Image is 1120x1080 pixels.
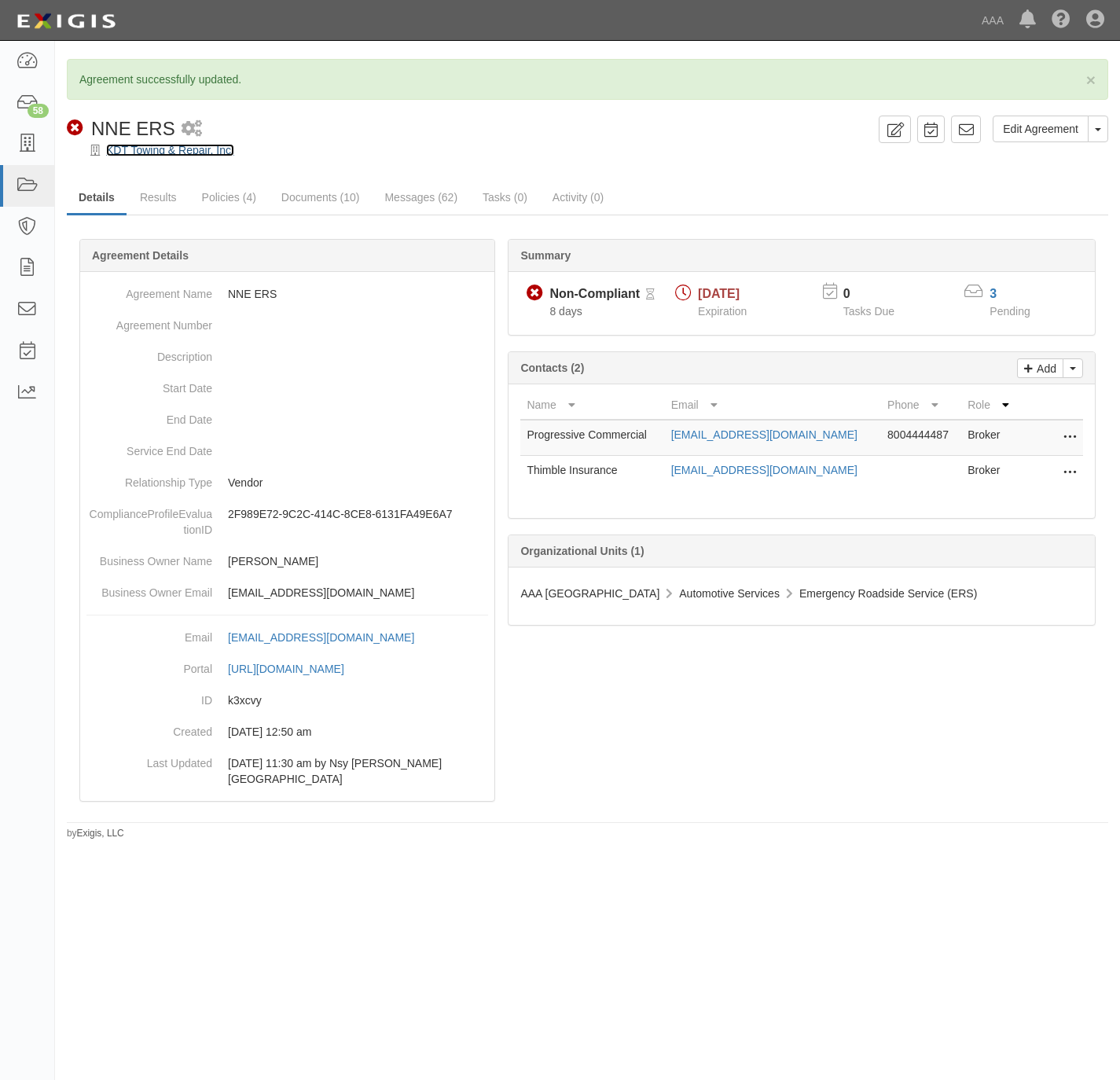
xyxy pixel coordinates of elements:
[67,120,83,137] i: Non-Compliant
[77,828,124,839] a: Exigis, LLC
[1017,358,1063,378] a: Add
[79,72,1096,87] p: Agreement successfully updated.
[1052,11,1070,30] i: Help Center - Complianz
[549,305,582,318] span: Since 09/17/2025
[86,577,212,601] dt: Business Owner Email
[373,182,469,213] a: Messages (62)
[671,464,857,476] a: [EMAIL_ADDRESS][DOMAIN_NAME]
[520,249,571,262] b: Summary
[86,716,488,748] dd: [DATE] 12:50 am
[86,748,488,795] dd: [DATE] 11:30 am by Nsy [PERSON_NAME][GEOGRAPHIC_DATA]
[520,391,664,420] th: Name
[228,506,488,522] p: 2F989E72-9C2C-414C-8CE8-6131FA49E6A7
[67,827,124,840] small: by
[228,630,414,645] div: [EMAIL_ADDRESS][DOMAIN_NAME]
[881,420,961,456] td: 8004444487
[86,716,212,740] dt: Created
[228,585,488,601] p: [EMAIL_ADDRESS][DOMAIN_NAME]
[228,631,431,644] a: [EMAIL_ADDRESS][DOMAIN_NAME]
[86,467,212,490] dt: Relationship Type
[86,546,212,569] dt: Business Owner Name
[520,362,584,374] b: Contacts (2)
[228,663,362,675] a: [URL][DOMAIN_NAME]
[671,428,857,441] a: [EMAIL_ADDRESS][DOMAIN_NAME]
[665,391,881,420] th: Email
[520,587,659,600] span: AAA [GEOGRAPHIC_DATA]
[520,545,644,557] b: Organizational Units (1)
[1086,71,1096,89] span: ×
[843,305,894,318] span: Tasks Due
[182,121,202,138] i: 1 scheduled workflow
[549,285,640,303] div: Non-Compliant
[974,5,1012,36] a: AAA
[881,391,961,420] th: Phone
[698,305,747,318] span: Expiration
[228,553,488,569] p: [PERSON_NAME]
[961,420,1020,456] td: Broker
[190,182,268,213] a: Policies (4)
[86,404,212,428] dt: End Date
[843,285,914,303] p: 0
[86,435,212,459] dt: Service End Date
[646,289,655,300] i: Pending Review
[106,144,234,156] a: KDT Towing & Repair, Inc.
[86,278,212,302] dt: Agreement Name
[86,653,212,677] dt: Portal
[993,116,1089,142] a: Edit Agreement
[270,182,372,213] a: Documents (10)
[86,498,212,538] dt: ComplianceProfileEvaluationID
[91,118,175,139] span: NNE ERS
[86,278,488,310] dd: NNE ERS
[67,116,175,142] div: NNE ERS
[86,748,212,771] dt: Last Updated
[86,622,212,645] dt: Email
[67,182,127,215] a: Details
[698,287,740,300] span: [DATE]
[527,285,543,302] i: Non-Compliant
[86,467,488,498] dd: Vendor
[471,182,539,213] a: Tasks (0)
[520,456,664,491] td: Thimble Insurance
[799,587,977,600] span: Emergency Roadside Service (ERS)
[86,685,212,708] dt: ID
[961,456,1020,491] td: Broker
[28,104,49,118] div: 58
[961,391,1020,420] th: Role
[86,373,212,396] dt: Start Date
[12,7,120,35] img: logo-5460c22ac91f19d4615b14bd174203de0afe785f0fc80cf4dbbc73dc1793850b.png
[541,182,615,213] a: Activity (0)
[679,587,780,600] span: Automotive Services
[1086,72,1096,88] button: Close
[92,249,189,262] b: Agreement Details
[520,420,664,456] td: Progressive Commercial
[990,287,997,300] a: 3
[1033,359,1056,377] p: Add
[128,182,189,213] a: Results
[86,685,488,716] dd: k3xcvy
[86,341,212,365] dt: Description
[990,305,1030,318] span: Pending
[86,310,212,333] dt: Agreement Number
